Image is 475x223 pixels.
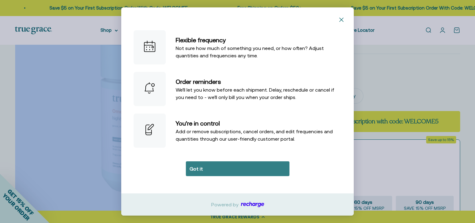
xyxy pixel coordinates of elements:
[176,36,341,44] h2: Flexible frequency
[176,86,341,101] p: We'll let you know before each shipment. Delay, reschedule or cancel if you need to - we’ll only ...
[176,77,341,86] h2: Order reminders
[186,161,289,176] button: Got it
[176,128,341,142] p: Add or remove subscriptions, cancel orders, and edit frequencies and quantities through our user-...
[176,44,341,59] p: Not sure how much of something you need, or how often? Adjust quantities and frequencies any time.
[176,119,341,128] h2: You're in control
